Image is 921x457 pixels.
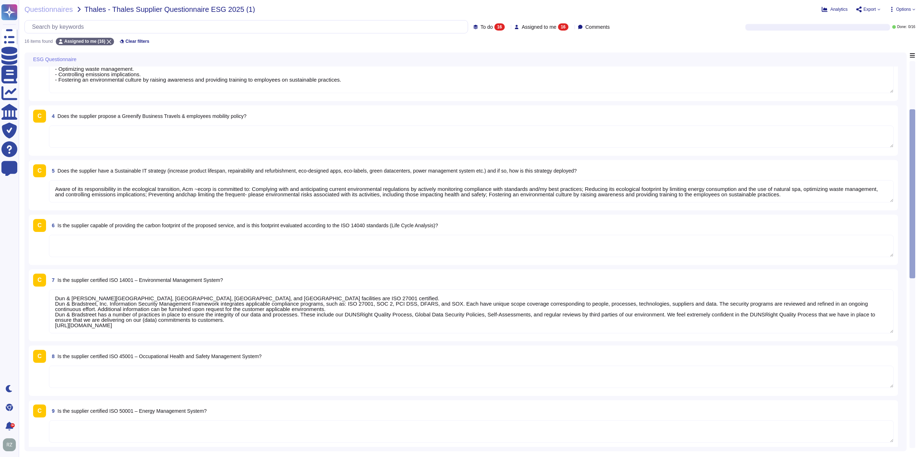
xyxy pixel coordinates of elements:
[49,114,55,119] span: 4
[481,24,493,29] span: To do
[585,24,610,29] span: Comments
[522,24,557,29] span: Assigned to me
[33,110,46,123] div: C
[897,25,907,29] span: Done:
[58,353,262,359] span: Is the supplier certified ISO 45001 – Occupational Health and Safety Management System?
[64,39,105,44] span: Assigned to me (16)
[830,7,848,12] span: Analytics
[49,278,55,283] span: 7
[822,6,848,12] button: Analytics
[33,405,46,417] div: C
[49,168,55,173] span: 5
[33,219,46,232] div: C
[58,223,438,228] span: Is the supplier capable of providing the carbon footprint of the proposed service, and is this fo...
[33,164,46,177] div: C
[49,223,55,228] span: 6
[58,408,207,414] span: Is the supplier certified ISO 50001 – Energy Management System?
[896,7,911,12] span: Options
[49,408,55,413] span: 9
[58,113,246,119] span: Does the supplier propose a Greenify Business Travels & employees mobility policy?
[494,23,505,31] div: 16
[3,438,16,451] img: user
[49,354,55,359] span: 8
[33,274,46,287] div: C
[49,180,894,202] textarea: Aware of its responsibility in the ecological transition, Acm ~ecorp is committed to: Complying w...
[58,277,223,283] span: Is the supplier certified ISO 14001 – Environmental Management System?
[1,437,21,453] button: user
[558,23,568,31] div: 16
[33,350,46,363] div: C
[24,6,73,13] span: Questionnaires
[24,39,53,44] div: 16 items found
[908,25,915,29] span: 0 / 16
[58,168,577,174] span: Does the supplier have a Sustainable IT strategy (increase product lifespan, repairability and re...
[28,20,468,33] input: Search by keywords
[33,57,77,62] span: ESG Questionnaire
[10,423,15,428] div: 9+
[85,6,255,13] span: Thales - Thales Supplier Questionnaire ESG 2025 (1)
[863,7,876,12] span: Export
[49,289,894,333] textarea: Dun & [PERSON_NAME][GEOGRAPHIC_DATA], [GEOGRAPHIC_DATA], [GEOGRAPHIC_DATA], and [GEOGRAPHIC_DATA]...
[126,39,149,44] span: Clear filters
